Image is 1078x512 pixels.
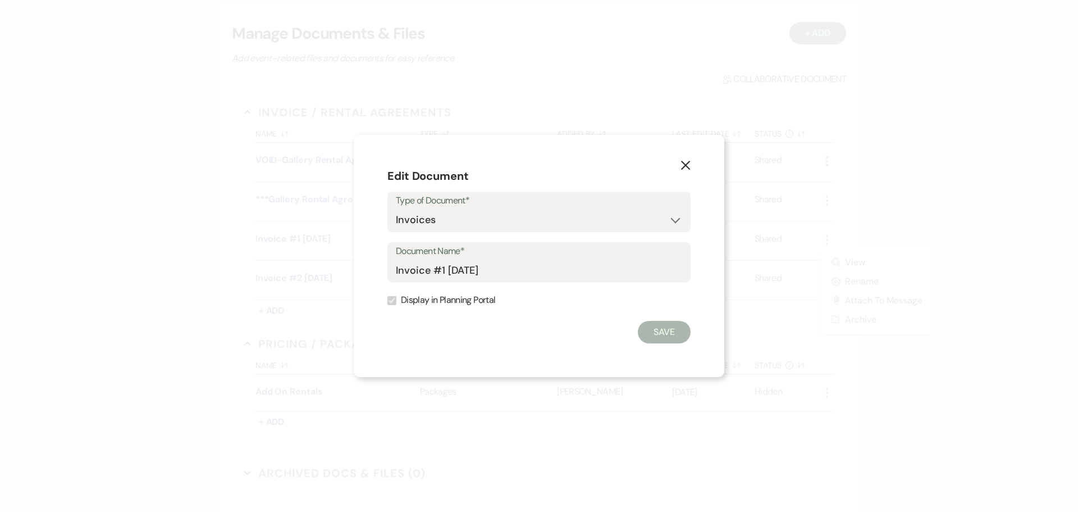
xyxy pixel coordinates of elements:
[638,321,691,343] button: Save
[396,193,682,209] label: Type of Document*
[396,243,682,260] label: Document Name*
[387,292,691,309] label: Display in Planning Portal
[387,296,396,305] input: Display in Planning Portal
[387,169,691,183] h5: Edit Document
